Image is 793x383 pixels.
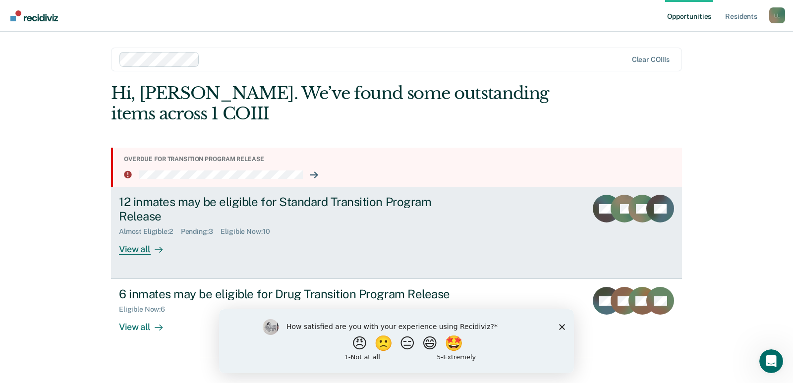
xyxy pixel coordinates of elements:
div: Clear COIIIs [632,55,670,64]
iframe: Intercom live chat [759,349,783,373]
img: Recidiviz [10,10,58,21]
div: Overdue for transition program release [124,156,674,163]
div: 12 inmates may be eligible for Standard Transition Program Release [119,195,467,223]
div: Eligible Now : 10 [221,227,278,236]
div: Almost Eligible : 2 [119,227,181,236]
div: View all [119,236,174,255]
a: 6 inmates may be eligible for Drug Transition Program ReleaseEligible Now:6View all [111,279,682,357]
div: 6 inmates may be eligible for Drug Transition Program Release [119,287,467,301]
div: View all [119,314,174,333]
a: 12 inmates may be eligible for Standard Transition Program ReleaseAlmost Eligible:2Pending:3Eligi... [111,187,682,279]
button: Profile dropdown button [769,7,785,23]
iframe: Survey by Kim from Recidiviz [219,309,574,373]
div: L L [769,7,785,23]
div: Pending : 3 [181,227,221,236]
div: Hi, [PERSON_NAME]. We’ve found some outstanding items across 1 COIII [111,83,568,124]
div: Eligible Now : 6 [119,305,173,314]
